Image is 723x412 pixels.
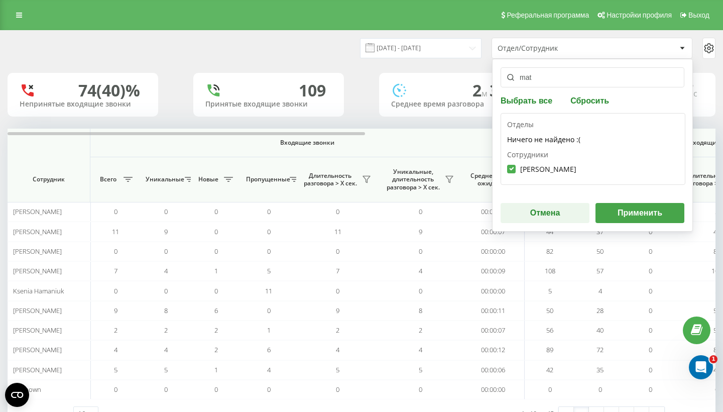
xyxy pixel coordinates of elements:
span: 4 [598,286,602,295]
span: 2 [164,326,168,335]
span: 0 [114,385,117,394]
span: 0 [649,365,652,374]
span: 2 [472,79,490,101]
span: Новые [196,175,221,183]
td: 00:00:00 [462,281,525,300]
span: 0 [419,286,422,295]
span: 2 [419,326,422,335]
div: Отдел/Сотрудник [498,44,618,53]
label: [PERSON_NAME] [507,165,576,173]
span: 0 [164,286,168,295]
span: 0 [649,247,652,256]
span: 40 [596,326,604,335]
td: 00:00:00 [462,202,525,222]
span: 82 [546,247,553,256]
span: Входящие звонки [116,139,498,147]
span: Пропущенные [246,175,287,183]
span: 1 [267,326,271,335]
span: 0 [164,385,168,394]
span: м [481,88,490,99]
span: 1 [709,355,717,363]
span: 42 [713,365,720,374]
span: 108 [545,266,555,275]
span: [PERSON_NAME] [13,365,62,374]
div: 74 (40)% [78,81,140,100]
span: 39 [490,79,512,101]
span: 9 [336,306,339,315]
div: Ничего не найдено :( [507,130,679,150]
span: 0 [267,306,271,315]
span: 0 [164,247,168,256]
span: 0 [267,247,271,256]
span: 0 [214,286,218,295]
td: 00:00:11 [462,301,525,321]
span: 4 [267,365,271,374]
span: 7 [114,266,117,275]
span: 9 [114,306,117,315]
span: 0 [649,385,652,394]
span: 5 [548,286,552,295]
span: 5 [715,286,718,295]
span: Выход [688,11,709,19]
span: [PERSON_NAME] [13,247,62,256]
span: 6 [214,306,218,315]
td: 00:00:00 [462,242,525,261]
div: Среднее время разговора [391,100,518,109]
span: 0 [267,207,271,216]
span: 11 [112,227,119,236]
span: 8 [164,306,168,315]
span: 0 [419,247,422,256]
span: 5 [267,266,271,275]
span: Уникальные, длительность разговора > Х сек. [384,168,442,191]
span: 57 [596,266,604,275]
span: 2 [114,326,117,335]
span: 11 [265,286,272,295]
div: 109 [299,81,326,100]
input: Поиск [501,67,684,87]
span: 2 [214,345,218,354]
span: 0 [336,385,339,394]
span: 0 [114,207,117,216]
span: 9 [419,227,422,236]
iframe: Intercom live chat [689,355,713,379]
span: 0 [649,286,652,295]
span: 0 [548,385,552,394]
span: 50 [546,306,553,315]
button: Сбросить [567,95,612,105]
span: 5 [114,365,117,374]
td: 00:00:07 [462,321,525,340]
span: 0 [114,247,117,256]
span: 7 [336,266,339,275]
span: 0 [336,207,339,216]
span: 72 [596,345,604,354]
span: 4 [336,345,339,354]
span: 0 [164,207,168,216]
span: 56 [713,326,720,335]
span: 0 [336,247,339,256]
span: 0 [267,227,271,236]
span: 4 [164,345,168,354]
span: 50 [596,247,604,256]
span: 0 [336,286,339,295]
div: Сотрудники [507,150,679,178]
span: 0 [214,385,218,394]
span: 1 [214,266,218,275]
span: 6 [267,345,271,354]
button: Отмена [501,203,589,223]
button: Open CMP widget [5,383,29,407]
div: Принятые входящие звонки [205,100,332,109]
span: 0 [214,247,218,256]
span: 0 [598,385,602,394]
span: Реферальная программа [507,11,589,19]
td: 00:00:00 [462,380,525,399]
td: 00:00:07 [462,222,525,241]
span: Ksenia Hamaniuk [13,286,64,295]
span: 0 [715,385,718,394]
button: Выбрать все [501,95,555,105]
span: 82 [713,247,720,256]
span: 0 [114,286,117,295]
span: Настройки профиля [607,11,672,19]
span: 0 [419,385,422,394]
span: Уникальные [146,175,182,183]
span: 4 [419,345,422,354]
